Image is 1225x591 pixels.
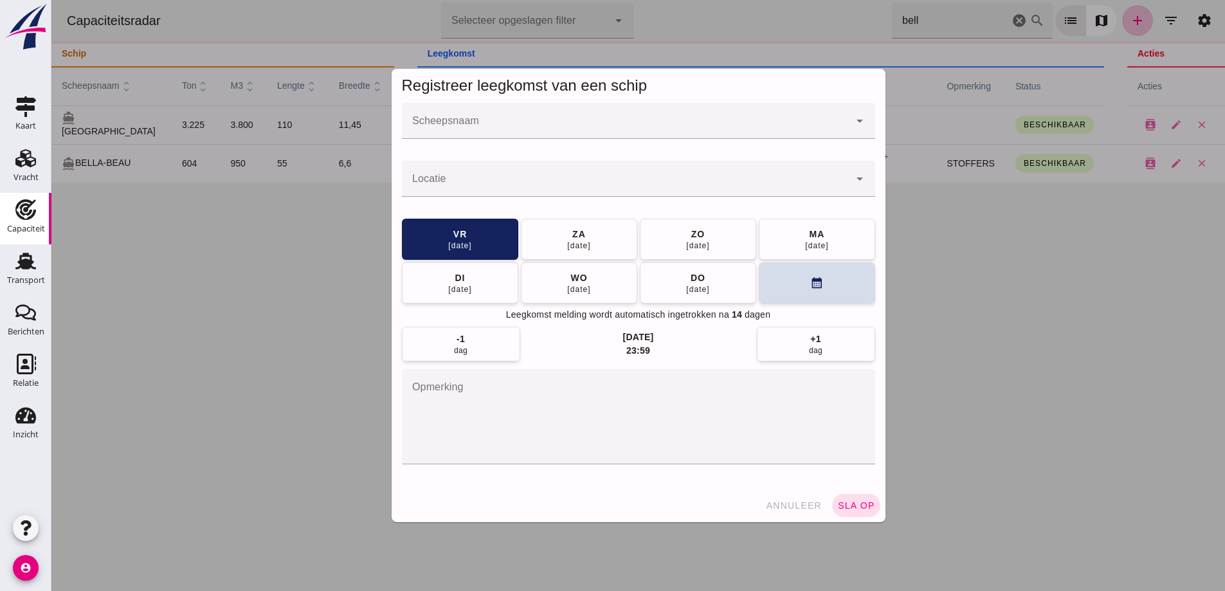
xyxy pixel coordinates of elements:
[13,379,39,387] div: Relatie
[13,430,39,439] div: Inzicht
[13,555,39,581] i: account_circle
[15,122,36,130] div: Kaart
[14,173,39,181] div: Vracht
[3,3,49,51] img: logo-small.a267ee39.svg
[8,327,44,336] div: Berichten
[7,276,45,284] div: Transport
[7,224,45,233] div: Capaciteit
